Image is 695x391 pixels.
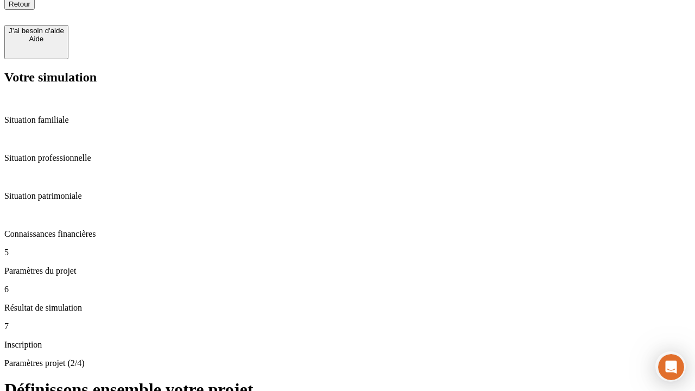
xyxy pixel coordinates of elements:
[4,115,691,125] p: Situation familiale
[4,321,691,331] p: 7
[4,340,691,350] p: Inscription
[4,70,691,85] h2: Votre simulation
[9,35,64,43] div: Aide
[658,354,684,380] iframe: Intercom live chat
[4,303,691,313] p: Résultat de simulation
[4,229,691,239] p: Connaissances financières
[4,358,691,368] p: Paramètres projet (2/4)
[4,266,691,276] p: Paramètres du projet
[4,191,691,201] p: Situation patrimoniale
[4,25,68,59] button: J’ai besoin d'aideAide
[4,285,691,294] p: 6
[655,351,686,382] iframe: Intercom live chat discovery launcher
[4,153,691,163] p: Situation professionnelle
[9,27,64,35] div: J’ai besoin d'aide
[4,248,691,257] p: 5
